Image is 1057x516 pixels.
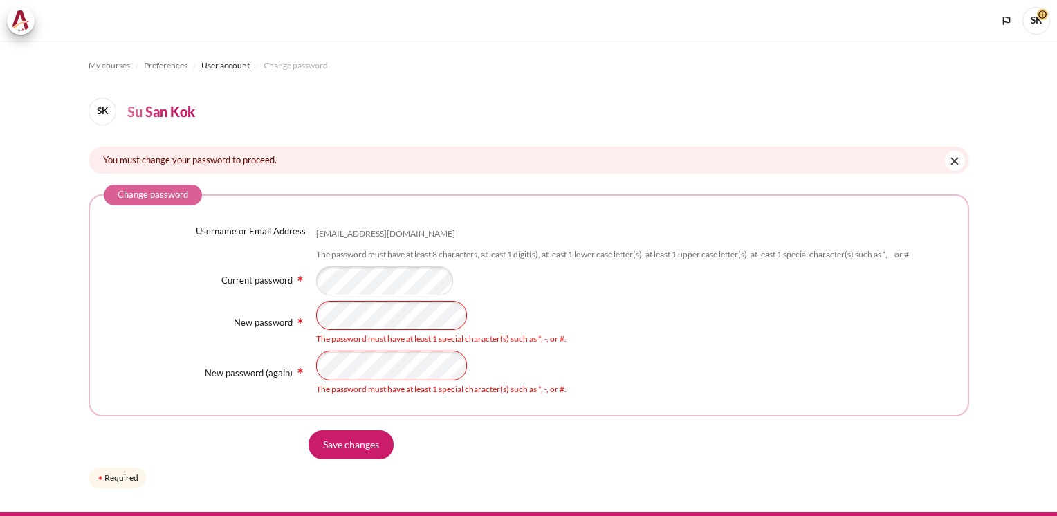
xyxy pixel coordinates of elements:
span: My courses [89,59,130,72]
button: Languages [996,10,1017,31]
div: The password must have at least 1 special character(s) such as *, -, or #. [316,333,954,345]
span: User account [201,59,250,72]
input: Save changes [309,430,394,459]
a: Architeck Architeck [7,7,42,35]
img: Required [295,315,306,326]
span: SK [89,98,116,125]
legend: Change password [104,185,202,205]
div: You must change your password to proceed. [89,147,969,174]
div: [EMAIL_ADDRESS][DOMAIN_NAME] [316,228,455,240]
span: Required [295,366,306,374]
div: The password must have at least 8 characters, at least 1 digit(s), at least 1 lower case letter(s... [316,249,909,261]
img: Architeck [11,10,30,31]
a: Change password [264,57,328,74]
span: SK [1022,7,1050,35]
label: Username or Email Address [196,225,306,239]
div: Required [89,468,146,488]
a: User menu [1022,7,1050,35]
div: The password must have at least 1 special character(s) such as *, -, or #. [316,383,954,396]
span: Required [295,316,306,324]
span: Required [295,273,306,282]
img: Required [295,365,306,376]
nav: Navigation bar [89,55,969,77]
a: SK [89,98,122,125]
a: Preferences [144,57,187,74]
h4: Su San Kok [127,101,195,122]
a: My courses [89,57,130,74]
label: New password [234,317,293,328]
span: Change password [264,59,328,72]
label: Current password [221,275,293,286]
img: Required [295,273,306,284]
span: Preferences [144,59,187,72]
img: Required field [96,474,104,482]
label: New password (again) [205,367,293,378]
